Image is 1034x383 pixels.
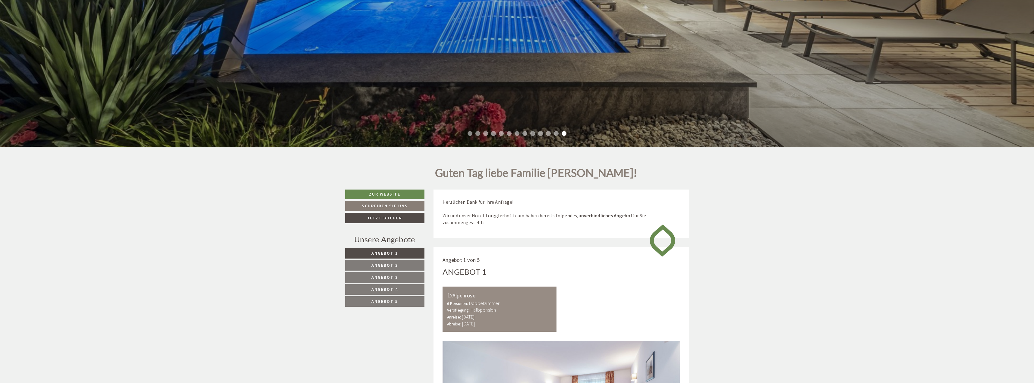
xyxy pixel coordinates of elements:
div: Guten Tag, wie können wir Ihnen helfen? [5,17,99,35]
b: 1x [447,291,452,299]
strong: unverbindliches Angebot [578,212,633,218]
small: Anreise: [447,315,461,320]
small: 6 Personen: [447,301,468,306]
span: Angebot 3 [371,275,398,280]
div: [DATE] [108,5,130,15]
b: Halbpension [471,307,496,313]
span: Angebot 1 [371,250,398,256]
div: Angebot 1 [443,266,487,278]
small: Verpflegung: [447,308,470,313]
p: Herzlichen Dank für Ihre Anfrage! Wir und unser Hotel Torgglerhof Team haben bereits folgendes, f... [443,199,680,226]
span: Angebot 5 [371,299,398,304]
div: [GEOGRAPHIC_DATA] [9,18,96,23]
small: 17:26 [9,30,96,34]
span: Angebot 1 von 5 [443,256,480,263]
div: Unsere Angebote [345,234,424,245]
b: [DATE] [462,314,474,320]
b: Doppelzimmer [469,300,500,306]
b: [DATE] [462,321,475,327]
div: Alpenrose [447,291,552,300]
a: Jetzt buchen [345,213,424,223]
span: Angebot 2 [371,262,398,268]
h1: Guten Tag liebe Familie [PERSON_NAME]! [435,167,637,182]
button: Senden [201,159,238,169]
small: Abreise: [447,322,462,327]
span: Angebot 4 [371,287,398,292]
a: Zur Website [345,190,424,199]
a: Schreiben Sie uns [345,201,424,211]
img: image [645,219,680,262]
